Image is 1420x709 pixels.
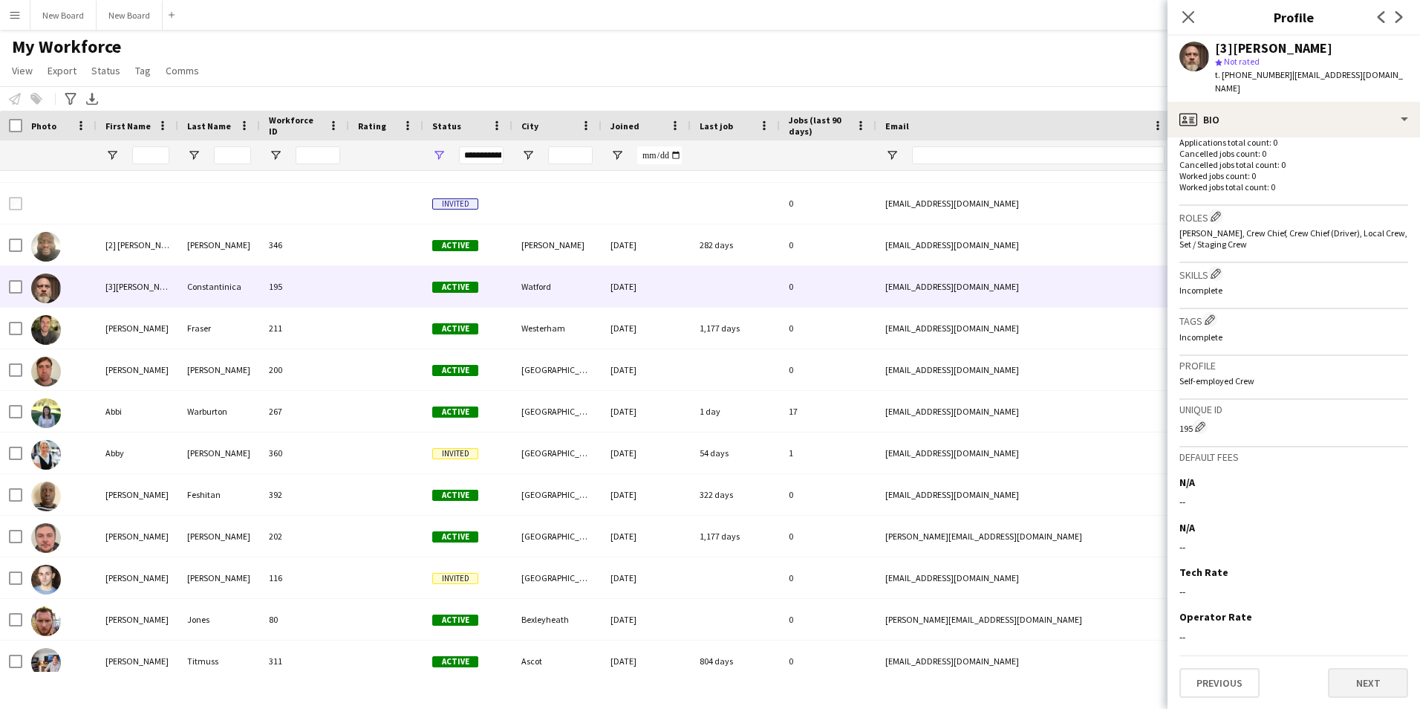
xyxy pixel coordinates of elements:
div: [DATE] [602,599,691,640]
div: 0 [780,224,876,265]
p: Worked jobs count: 0 [1179,170,1408,181]
div: 0 [780,183,876,224]
div: [PERSON_NAME] [97,474,178,515]
h3: Profile [1179,359,1408,372]
div: 195 [260,266,349,307]
div: [DATE] [602,557,691,598]
div: [PERSON_NAME] [178,557,260,598]
img: Adam Titmuss [31,648,61,678]
div: [GEOGRAPHIC_DATA] [512,433,602,473]
div: [PERSON_NAME] [97,599,178,640]
button: Open Filter Menu [187,149,201,162]
span: My Workforce [12,36,121,58]
div: [3][PERSON_NAME] [1215,42,1332,55]
div: [EMAIL_ADDRESS][DOMAIN_NAME] [876,349,1173,390]
div: [EMAIL_ADDRESS][DOMAIN_NAME] [876,474,1173,515]
input: Email Filter Input [912,146,1165,164]
span: Active [432,656,478,667]
span: Active [432,323,478,334]
p: Cancelled jobs count: 0 [1179,148,1408,159]
div: 116 [260,557,349,598]
a: View [6,61,39,80]
img: Aaron Stephens [31,357,61,386]
div: 311 [260,641,349,682]
span: Last job [700,120,733,132]
div: 195 [1179,419,1408,434]
div: [EMAIL_ADDRESS][DOMAIN_NAME] [876,183,1173,224]
div: 0 [780,308,876,349]
div: [PERSON_NAME] [178,224,260,265]
span: City [521,120,538,132]
div: [DATE] [602,308,691,349]
div: 346 [260,224,349,265]
div: -- [1179,495,1408,508]
div: [PERSON_NAME] [97,516,178,557]
div: 0 [780,641,876,682]
div: Bio [1167,102,1420,137]
a: Export [42,61,82,80]
span: | [EMAIL_ADDRESS][DOMAIN_NAME] [1215,69,1403,94]
img: [2] Isaac Opoku [31,232,61,262]
div: 1 day [691,391,780,432]
div: 54 days [691,433,780,473]
p: Self-employed Crew [1179,375,1408,386]
button: Open Filter Menu [885,149,899,162]
app-action-btn: Advanced filters [62,90,79,108]
div: 0 [780,516,876,557]
div: 267 [260,391,349,432]
button: Open Filter Menu [610,149,624,162]
div: [DATE] [602,266,691,307]
div: -- [1179,540,1408,554]
img: Aaron Fraser [31,315,61,345]
span: Status [432,120,461,132]
img: Adam Benton [31,523,61,553]
span: Comms [166,64,199,77]
div: [PERSON_NAME] [97,349,178,390]
h3: N/A [1179,521,1195,534]
div: -- [1179,585,1408,598]
h3: Operator Rate [1179,610,1252,624]
h3: Skills [1179,266,1408,282]
button: New Board [30,1,97,30]
div: [GEOGRAPHIC_DATA] [512,557,602,598]
div: [EMAIL_ADDRESS][DOMAIN_NAME] [876,433,1173,473]
div: [DATE] [602,641,691,682]
p: Applications total count: 0 [1179,137,1408,148]
div: [PERSON_NAME] [97,641,178,682]
span: t. [PHONE_NUMBER] [1215,69,1292,80]
span: Export [48,64,76,77]
input: Joined Filter Input [637,146,682,164]
a: Status [85,61,126,80]
h3: Tags [1179,312,1408,328]
span: Not rated [1224,56,1260,67]
div: [DATE] [602,516,691,557]
div: [PERSON_NAME][EMAIL_ADDRESS][DOMAIN_NAME] [876,599,1173,640]
div: Abbi [97,391,178,432]
span: Last Name [187,120,231,132]
div: Warburton [178,391,260,432]
span: Photo [31,120,56,132]
div: 392 [260,474,349,515]
img: Abby Sammons [31,440,61,470]
div: [PERSON_NAME][EMAIL_ADDRESS][DOMAIN_NAME] [876,516,1173,557]
h3: Tech Rate [1179,566,1228,579]
span: Active [432,490,478,501]
span: Active [432,615,478,626]
span: Rating [358,120,386,132]
p: Incomplete [1179,331,1408,343]
div: [PERSON_NAME] [178,433,260,473]
span: Tag [135,64,151,77]
span: Invited [432,573,478,584]
div: 282 days [691,224,780,265]
div: 322 days [691,474,780,515]
div: [DATE] [602,224,691,265]
div: [PERSON_NAME] [512,224,602,265]
div: 0 [780,599,876,640]
div: 1,177 days [691,516,780,557]
div: [DATE] [602,474,691,515]
div: [GEOGRAPHIC_DATA] [512,391,602,432]
div: Titmuss [178,641,260,682]
div: Fraser [178,308,260,349]
button: New Board [97,1,163,30]
div: [PERSON_NAME] [97,557,178,598]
